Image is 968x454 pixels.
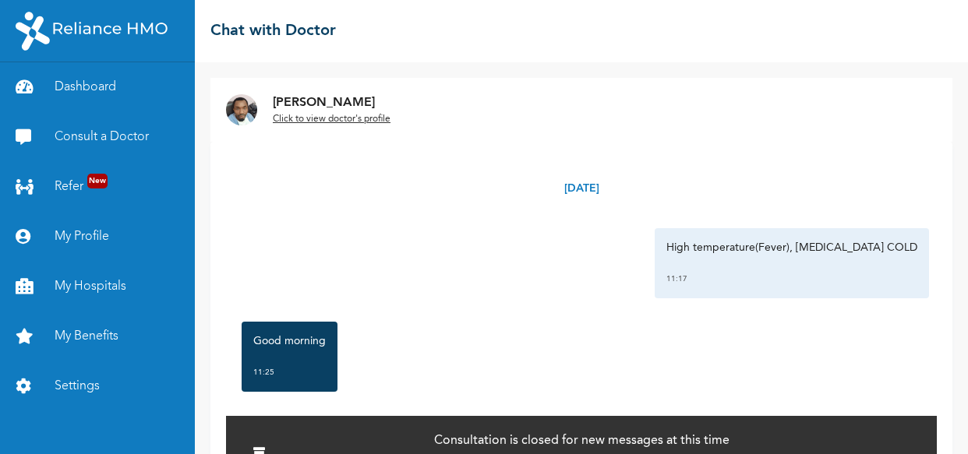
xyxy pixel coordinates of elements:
[273,93,390,112] p: [PERSON_NAME]
[666,240,917,255] p: High temperature(Fever), [MEDICAL_DATA] COLD
[16,12,168,51] img: RelianceHMO's Logo
[273,114,390,124] u: Click to view doctor's profile
[253,333,326,349] p: Good morning
[210,19,336,43] h2: Chat with Doctor
[87,174,108,188] span: New
[564,181,599,197] p: [DATE]
[666,271,917,287] div: 11:17
[434,431,730,450] p: Consultation is closed for new messages at this time
[253,364,326,380] div: 11:25
[226,94,257,125] img: Dr. undefined`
